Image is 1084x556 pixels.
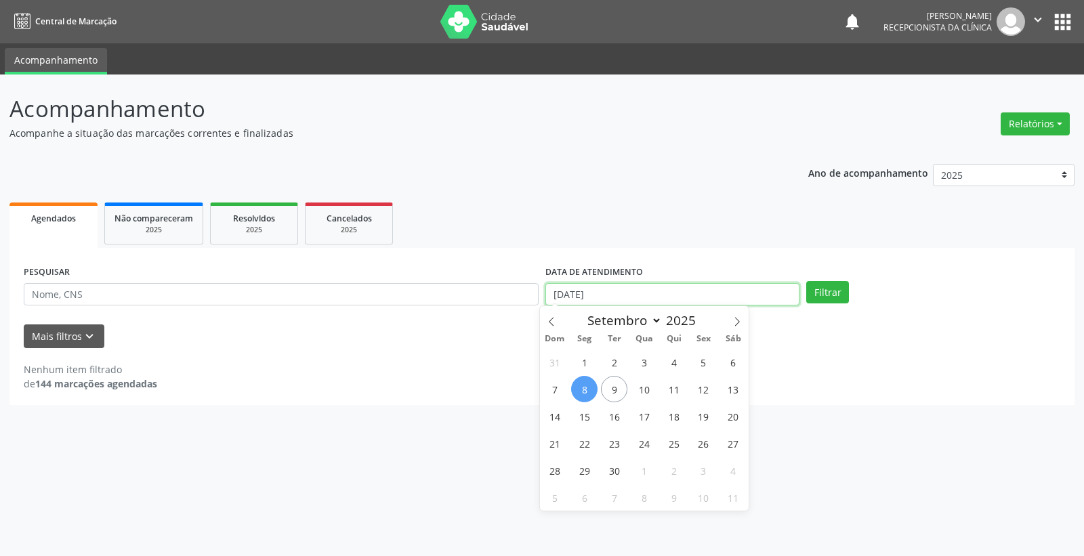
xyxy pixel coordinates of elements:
span: Agendados [31,213,76,224]
span: Setembro 13, 2025 [720,376,747,402]
span: Outubro 4, 2025 [720,457,747,484]
input: Selecione um intervalo [545,283,799,306]
span: Não compareceram [114,213,193,224]
span: Setembro 5, 2025 [690,349,717,375]
span: Outubro 3, 2025 [690,457,717,484]
img: img [997,7,1025,36]
span: Setembro 14, 2025 [541,403,568,429]
span: Setembro 1, 2025 [571,349,598,375]
div: Nenhum item filtrado [24,362,157,377]
div: [PERSON_NAME] [883,10,992,22]
label: DATA DE ATENDIMENTO [545,262,643,283]
span: Setembro 18, 2025 [661,403,687,429]
span: Central de Marcação [35,16,117,27]
span: Setembro 6, 2025 [720,349,747,375]
span: Seg [570,335,600,343]
span: Outubro 11, 2025 [720,484,747,511]
span: Setembro 26, 2025 [690,430,717,456]
span: Setembro 8, 2025 [571,376,598,402]
span: Setembro 11, 2025 [661,376,687,402]
span: Sex [689,335,719,343]
span: Setembro 10, 2025 [631,376,657,402]
span: Setembro 24, 2025 [631,430,657,456]
span: Recepcionista da clínica [883,22,992,33]
span: Qua [629,335,659,343]
a: Acompanhamento [5,48,107,74]
span: Outubro 2, 2025 [661,457,687,484]
span: Outubro 7, 2025 [601,484,627,511]
p: Acompanhamento [9,92,755,126]
p: Ano de acompanhamento [808,164,928,181]
a: Central de Marcação [9,10,117,33]
span: Setembro 17, 2025 [631,403,657,429]
div: de [24,377,157,391]
span: Sáb [719,335,749,343]
span: Setembro 21, 2025 [541,430,568,456]
span: Setembro 15, 2025 [571,403,598,429]
span: Setembro 25, 2025 [661,430,687,456]
button: Mais filtroskeyboard_arrow_down [24,324,104,348]
span: Cancelados [327,213,372,224]
span: Setembro 9, 2025 [601,376,627,402]
span: Setembro 16, 2025 [601,403,627,429]
button: Relatórios [1001,112,1070,135]
span: Qui [659,335,689,343]
button: apps [1051,10,1075,34]
span: Dom [540,335,570,343]
span: Setembro 4, 2025 [661,349,687,375]
span: Outubro 1, 2025 [631,457,657,484]
span: Outubro 5, 2025 [541,484,568,511]
span: Setembro 3, 2025 [631,349,657,375]
input: Year [662,312,707,329]
button: Filtrar [806,281,849,304]
span: Setembro 23, 2025 [601,430,627,456]
span: Outubro 6, 2025 [571,484,598,511]
span: Setembro 12, 2025 [690,376,717,402]
span: Setembro 2, 2025 [601,349,627,375]
span: Outubro 8, 2025 [631,484,657,511]
span: Setembro 29, 2025 [571,457,598,484]
input: Nome, CNS [24,283,539,306]
span: Agosto 31, 2025 [541,349,568,375]
span: Setembro 30, 2025 [601,457,627,484]
strong: 144 marcações agendadas [35,377,157,390]
span: Outubro 10, 2025 [690,484,717,511]
span: Ter [600,335,629,343]
label: PESQUISAR [24,262,70,283]
span: Setembro 22, 2025 [571,430,598,456]
span: Setembro 27, 2025 [720,430,747,456]
i:  [1030,12,1045,27]
span: Setembro 19, 2025 [690,403,717,429]
div: 2025 [315,225,383,235]
button:  [1025,7,1051,36]
span: Setembro 20, 2025 [720,403,747,429]
select: Month [581,311,663,330]
span: Setembro 28, 2025 [541,457,568,484]
div: 2025 [114,225,193,235]
span: Setembro 7, 2025 [541,376,568,402]
i: keyboard_arrow_down [82,329,97,344]
span: Outubro 9, 2025 [661,484,687,511]
button: notifications [843,12,862,31]
p: Acompanhe a situação das marcações correntes e finalizadas [9,126,755,140]
span: Resolvidos [233,213,275,224]
div: 2025 [220,225,288,235]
